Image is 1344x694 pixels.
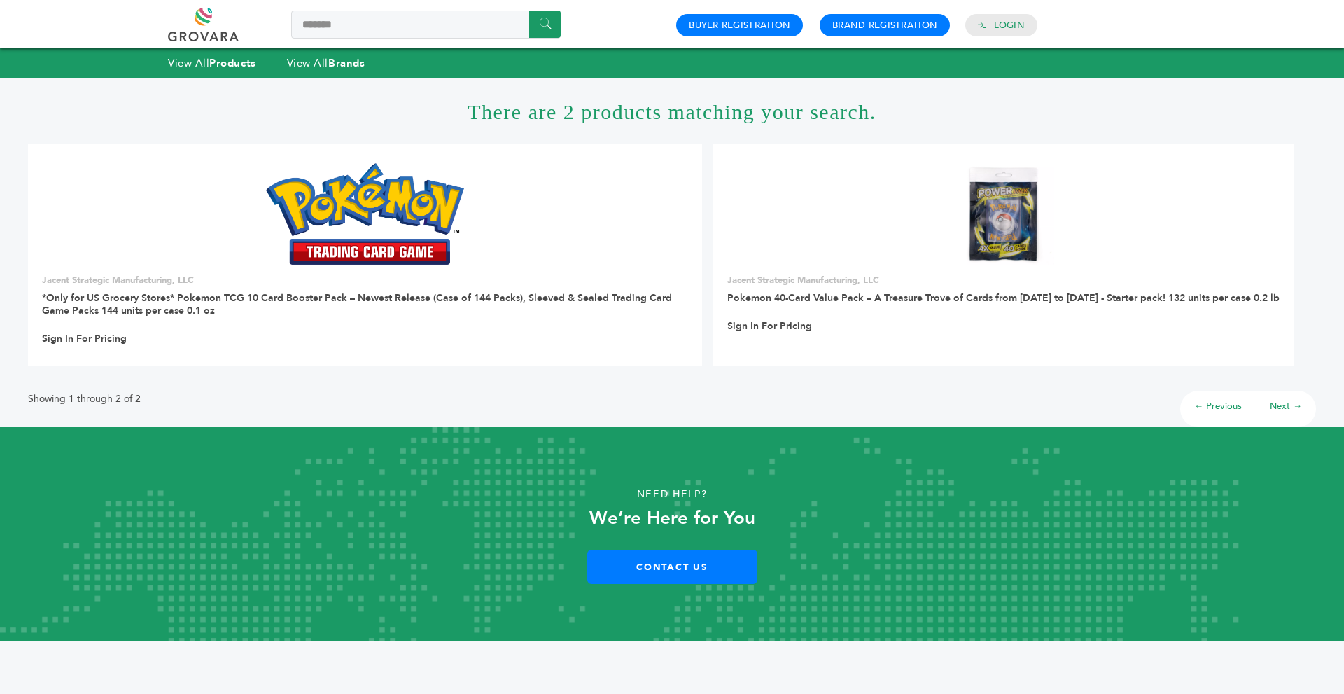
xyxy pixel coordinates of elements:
a: View AllProducts [168,56,256,70]
a: Login [994,19,1025,32]
a: View AllBrands [287,56,365,70]
strong: We’re Here for You [589,506,755,531]
a: Brand Registration [832,19,937,32]
p: Jacent Strategic Manufacturing, LLC [727,274,1280,286]
input: Search a product or brand... [291,11,561,39]
h1: There are 2 products matching your search. [28,78,1316,144]
a: Sign In For Pricing [727,320,812,333]
a: Pokemon 40-Card Value Pack – A Treasure Trove of Cards from [DATE] to [DATE] - Starter pack! 132 ... [727,291,1280,305]
strong: Brands [328,56,365,70]
a: *Only for US Grocery Stores* Pokemon TCG 10 Card Booster Pack – Newest Release (Case of 144 Packs... [42,291,672,317]
p: Jacent Strategic Manufacturing, LLC [42,274,688,286]
a: Sign In For Pricing [42,333,127,345]
p: Need Help? [67,484,1277,505]
a: Contact Us [587,550,757,584]
a: Next → [1270,400,1302,412]
img: *Only for US Grocery Stores* Pokemon TCG 10 Card Booster Pack – Newest Release (Case of 144 Packs... [266,163,464,264]
a: Buyer Registration [689,19,790,32]
a: ← Previous [1194,400,1242,412]
p: Showing 1 through 2 of 2 [28,391,141,408]
strong: Products [209,56,255,70]
img: Pokemon 40-Card Value Pack – A Treasure Trove of Cards from 1996 to 2024 - Starter pack! 132 unit... [953,163,1054,265]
